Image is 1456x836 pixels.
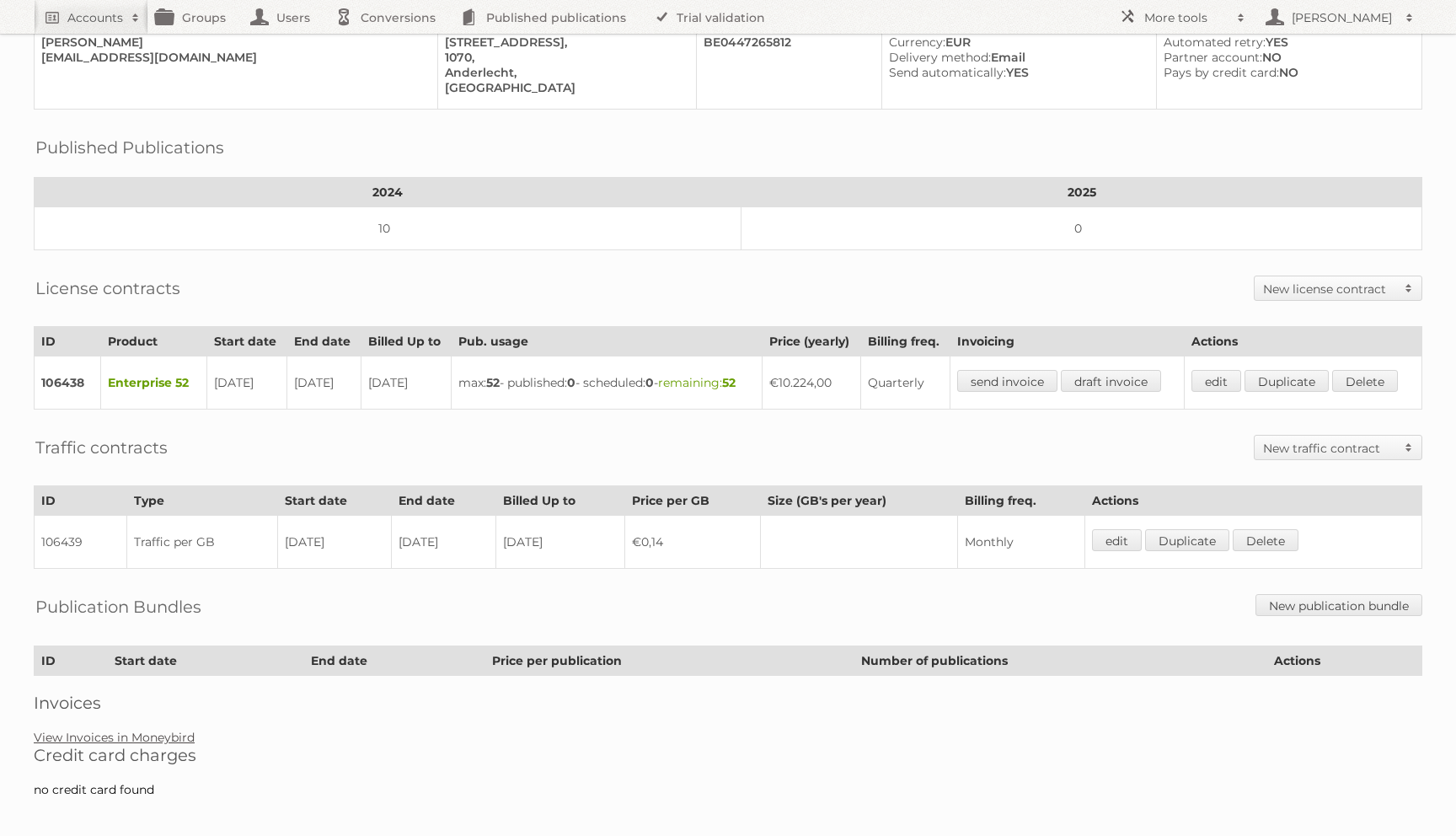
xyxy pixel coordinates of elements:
th: Size (GB's per year) [760,486,957,516]
a: Duplicate [1145,529,1229,551]
div: YES [1164,35,1408,50]
h2: New license contract [1263,281,1396,297]
td: max: - published: - scheduled: - [452,356,763,410]
th: Billing freq. [957,486,1084,516]
th: Actions [1185,327,1422,356]
td: Enterprise 52 [101,356,207,410]
span: Currency: [889,35,945,50]
div: 1070, [445,50,682,65]
div: [EMAIL_ADDRESS][DOMAIN_NAME] [41,50,424,65]
strong: 0 [645,375,654,390]
th: End date [391,486,495,516]
td: BE0447265812 [696,21,881,110]
th: Start date [108,646,304,676]
strong: 52 [722,375,736,390]
a: Delete [1233,529,1298,551]
td: 0 [741,207,1422,250]
div: NO [1164,65,1408,80]
div: [STREET_ADDRESS], [445,35,682,50]
span: Partner account: [1164,50,1262,65]
span: Toggle [1396,436,1421,459]
div: [PERSON_NAME] [41,35,424,50]
th: Product [101,327,207,356]
a: send invoice [957,370,1057,392]
th: Billed Up to [495,486,624,516]
td: [DATE] [391,516,495,569]
td: €10.224,00 [763,356,861,410]
a: New license contract [1255,276,1421,300]
div: NO [1164,50,1408,65]
h2: License contracts [35,276,180,301]
th: End date [287,327,361,356]
th: Start date [277,486,391,516]
th: Actions [1266,646,1421,676]
td: [DATE] [287,356,361,410]
th: 2024 [35,178,741,207]
h2: More tools [1144,9,1228,26]
h2: Invoices [34,693,1422,713]
th: ID [35,327,101,356]
td: €0,14 [624,516,760,569]
div: Email [889,50,1143,65]
h2: Published Publications [35,135,224,160]
h2: Accounts [67,9,123,26]
div: Anderlecht, [445,65,682,80]
div: EUR [889,35,1143,50]
div: [GEOGRAPHIC_DATA] [445,80,682,95]
td: 10 [35,207,741,250]
th: Billed Up to [361,327,451,356]
span: Delivery method: [889,50,991,65]
td: [DATE] [207,356,287,410]
a: edit [1092,529,1142,551]
td: 106439 [35,516,127,569]
a: Delete [1332,370,1398,392]
a: draft invoice [1061,370,1161,392]
div: YES [889,65,1143,80]
h2: Credit card charges [34,745,1422,765]
a: View Invoices in Moneybird [34,730,195,745]
span: Automated retry: [1164,35,1266,50]
th: Type [126,486,277,516]
th: ID [35,646,108,676]
th: 2025 [741,178,1422,207]
a: Duplicate [1245,370,1329,392]
th: Price per publication [485,646,854,676]
span: Pays by credit card: [1164,65,1279,80]
th: Number of publications [854,646,1266,676]
td: Traffic per GB [126,516,277,569]
td: [DATE] [361,356,451,410]
h2: [PERSON_NAME] [1287,9,1397,26]
th: Start date [207,327,287,356]
th: Price (yearly) [763,327,861,356]
td: [DATE] [277,516,391,569]
th: Pub. usage [452,327,763,356]
a: edit [1191,370,1241,392]
strong: 52 [486,375,500,390]
span: Send automatically: [889,65,1006,80]
span: Toggle [1396,276,1421,300]
th: Billing freq. [860,327,950,356]
th: ID [35,486,127,516]
th: End date [304,646,485,676]
h2: Publication Bundles [35,594,201,619]
span: remaining: [658,375,736,390]
th: Invoicing [950,327,1185,356]
a: New traffic contract [1255,436,1421,459]
th: Price per GB [624,486,760,516]
td: 106438 [35,356,101,410]
td: Quarterly [860,356,950,410]
td: Monthly [957,516,1084,569]
td: [DATE] [495,516,624,569]
a: New publication bundle [1255,594,1422,616]
th: Actions [1085,486,1422,516]
h2: New traffic contract [1263,440,1396,457]
h2: Traffic contracts [35,435,168,460]
strong: 0 [567,375,575,390]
